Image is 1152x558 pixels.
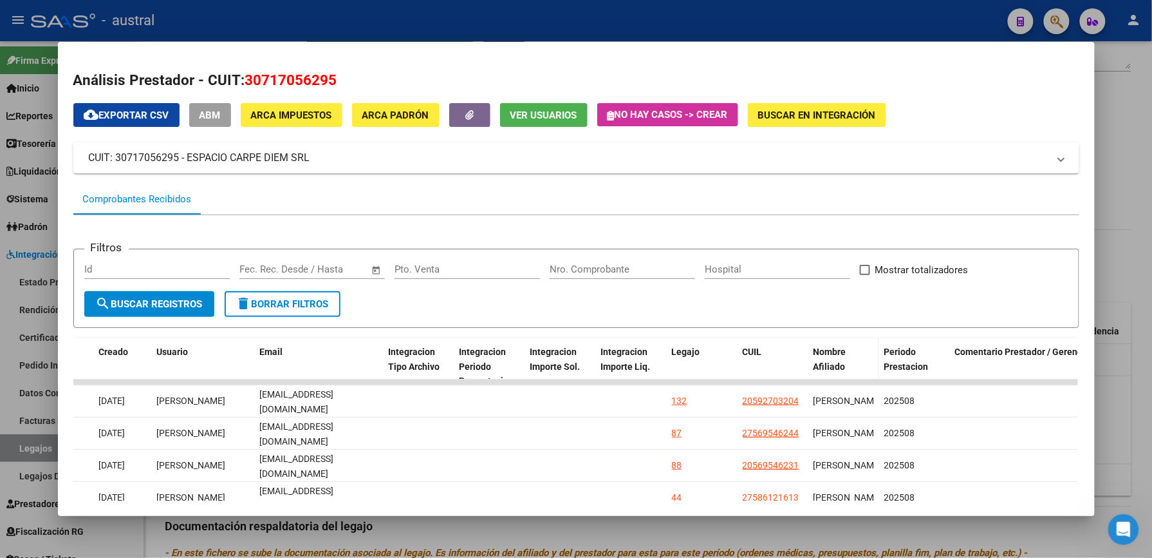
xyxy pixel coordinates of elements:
span: Usuario [157,347,189,357]
span: [DATE] [99,396,125,406]
button: Borrar Filtros [225,291,340,317]
div: 87 [672,426,682,441]
div: Comprobantes Recibidos [83,192,192,207]
datatable-header-cell: Legajo [667,338,738,395]
datatable-header-cell: Email [255,338,384,395]
span: Integracion Periodo Presentacion [460,347,514,387]
span: Comentario Prestador / Gerenciador [955,347,1104,357]
span: ARCA Padrón [362,110,429,121]
h3: Filtros [84,239,129,256]
span: Buscar en Integración [758,110,876,121]
mat-icon: search [96,296,111,311]
button: Open calendar [369,263,384,278]
span: [PERSON_NAME] [813,428,882,438]
mat-icon: cloud_download [84,107,99,122]
span: [DATE] [99,460,125,470]
datatable-header-cell: Nombre Afiliado [808,338,879,395]
span: [PERSON_NAME] [157,396,226,406]
span: Exportar CSV [84,110,169,121]
span: Mostrar totalizadores [875,262,969,278]
button: ABM [189,103,231,127]
span: Borrar Filtros [236,298,329,310]
span: No hay casos -> Crear [608,109,728,120]
div: 88 [672,458,682,473]
button: No hay casos -> Crear [597,103,738,126]
mat-panel-title: CUIT: 30717056295 - ESPACIO CARPE DIEM SRL [89,150,1048,166]
div: 132 [672,394,687,409]
datatable-header-cell: Comentario Prestador / Gerenciador [950,338,1111,395]
span: [DATE] [99,428,125,438]
button: ARCA Padrón [352,103,440,127]
span: [PERSON_NAME] [157,460,226,470]
span: ARCA Impuestos [251,110,332,121]
span: Integracion Importe Liq. [601,347,651,372]
button: Exportar CSV [73,103,180,127]
input: Fecha fin [303,264,366,275]
datatable-header-cell: Integracion Tipo Archivo [384,338,454,395]
datatable-header-cell: Periodo Prestacion [879,338,950,395]
span: Creado [99,347,129,357]
span: Buscar Registros [96,298,203,310]
span: [PERSON_NAME] [813,492,882,503]
span: 30717056295 [245,72,337,88]
span: 20569546231 [743,460,799,470]
datatable-header-cell: Integracion Periodo Presentacion [454,338,525,395]
button: Ver Usuarios [500,103,588,127]
iframe: Intercom live chat [1108,514,1139,545]
span: 202508 [884,492,915,503]
span: 202508 [884,428,915,438]
span: 202508 [884,460,915,470]
button: Buscar en Integración [748,103,886,127]
span: Periodo Prestacion [884,347,929,372]
button: Buscar Registros [84,291,214,317]
span: Email [260,347,283,357]
span: 27586121613 [743,492,799,503]
span: [EMAIL_ADDRESS][DOMAIN_NAME] [260,389,334,414]
span: [PERSON_NAME] [813,396,882,406]
mat-icon: delete [236,296,252,311]
mat-expansion-panel-header: CUIT: 30717056295 - ESPACIO CARPE DIEM SRL [73,142,1079,173]
span: [PERSON_NAME] [157,428,226,438]
button: ARCA Impuestos [241,103,342,127]
span: 20592703204 [743,396,799,406]
h2: Análisis Prestador - CUIT: [73,70,1079,91]
datatable-header-cell: Integracion Importe Liq. [596,338,667,395]
input: Fecha inicio [239,264,292,275]
span: Nombre Afiliado [813,347,846,372]
span: [PERSON_NAME] [813,460,882,470]
span: 202508 [884,396,915,406]
span: Integracion Importe Sol. [530,347,581,372]
span: [EMAIL_ADDRESS][DOMAIN_NAME] [260,454,334,479]
datatable-header-cell: Usuario [152,338,255,395]
datatable-header-cell: Creado [94,338,152,395]
datatable-header-cell: Integracion Importe Sol. [525,338,596,395]
span: Ver Usuarios [510,110,577,121]
span: [EMAIL_ADDRESS][DOMAIN_NAME] [260,486,334,511]
span: Legajo [672,347,700,357]
span: ABM [200,110,221,121]
span: 27569546244 [743,428,799,438]
datatable-header-cell: CUIL [738,338,808,395]
span: [DATE] [99,492,125,503]
span: Integracion Tipo Archivo [389,347,440,372]
span: [EMAIL_ADDRESS][DOMAIN_NAME] [260,421,334,447]
div: 44 [672,490,682,505]
span: [PERSON_NAME] [157,492,226,503]
span: CUIL [743,347,762,357]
